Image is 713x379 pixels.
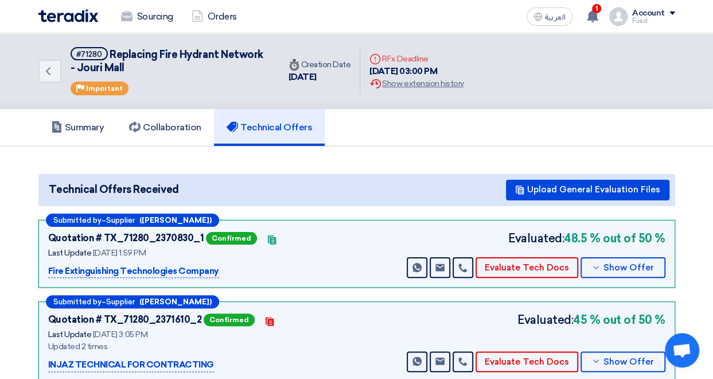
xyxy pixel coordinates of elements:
[632,9,665,18] div: Account
[517,311,665,328] div: Evaluated:
[289,59,351,71] div: Creation Date
[46,214,219,227] div: –
[204,314,255,326] span: Confirmed
[476,351,578,372] button: Evaluate Tech Docs
[369,53,463,65] div: RFx Deadline
[38,9,98,22] img: Teradix logo
[592,4,601,13] span: 1
[564,230,665,247] b: 48.5 % out of 50 %
[476,257,578,278] button: Evaluate Tech Docs
[116,109,214,146] a: Collaboration
[48,248,92,258] span: Last Update
[603,264,654,272] span: Show Offer
[76,51,102,58] div: #71280
[48,313,202,327] div: Quotation # TX_71280_2371610_2
[106,298,135,305] span: Supplier
[49,182,179,198] span: Technical Offers Received
[86,84,123,92] span: Important
[527,7,572,26] button: العربية
[206,232,257,245] span: Confirmed
[112,4,182,29] a: Sourcing
[632,18,675,24] div: Fuad
[580,257,665,278] button: Show Offer
[71,48,263,74] span: Replacing Fire Hydrant Network - Jouri Mall
[665,333,699,368] div: Open chat
[573,311,665,328] b: 45 % out of 50 %
[139,216,212,224] b: ([PERSON_NAME])
[506,180,669,200] button: Upload General Evaluation Files
[580,351,665,372] button: Show Offer
[53,298,102,305] span: Submitted by
[508,230,665,247] div: Evaluated:
[603,358,654,366] span: Show Offer
[289,71,351,84] div: [DATE]
[609,7,628,26] img: profile_test.png
[182,4,246,29] a: Orders
[48,358,214,372] p: INJAZ TECHNICAL FOR CONTRACTING
[71,47,266,75] h5: Replacing Fire Hydrant Network - Jouri Mall
[139,298,212,305] b: ([PERSON_NAME])
[48,341,335,353] div: Updated 2 times
[38,109,117,146] a: Summary
[369,78,463,90] div: Show extension history
[93,330,147,339] span: [DATE] 3:05 PM
[93,248,146,258] span: [DATE] 1:59 PM
[48,330,92,339] span: Last Update
[48,231,204,245] div: Quotation # TX_71280_2370830_1
[106,216,135,224] span: Supplier
[46,295,219,308] div: –
[545,13,566,21] span: العربية
[227,122,312,133] h5: Technical Offers
[369,65,463,78] div: [DATE] 03:00 PM
[53,216,102,224] span: Submitted by
[129,122,201,133] h5: Collaboration
[214,109,325,146] a: Technical Offers
[48,265,219,279] p: Fire Extinguishing Technologies Company
[51,122,104,133] h5: Summary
